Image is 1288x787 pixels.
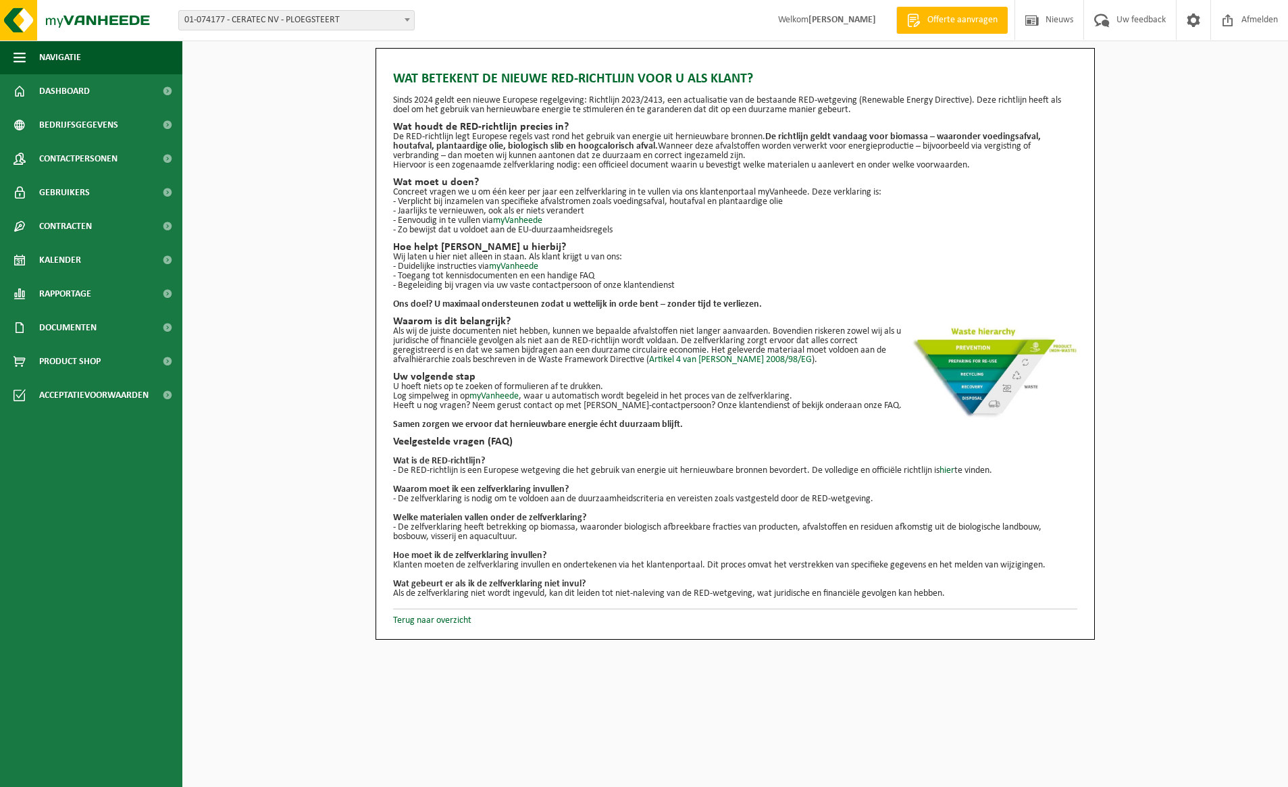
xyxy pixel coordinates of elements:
h2: Hoe helpt [PERSON_NAME] u hierbij? [393,242,1077,253]
p: - Eenvoudig in te vullen via [393,216,1077,226]
p: - Zo bewijst dat u voldoet aan de EU-duurzaamheidsregels [393,226,1077,235]
a: myVanheede [493,215,542,226]
span: Dashboard [39,74,90,108]
span: Navigatie [39,41,81,74]
p: Sinds 2024 geldt een nieuwe Europese regelgeving: Richtlijn 2023/2413, een actualisatie van de be... [393,96,1077,115]
h2: Wat houdt de RED-richtlijn precies in? [393,122,1077,132]
h2: Uw volgende stap [393,372,1077,382]
span: Product Shop [39,345,101,378]
a: hier [939,465,954,476]
b: Waarom moet ik een zelfverklaring invullen? [393,484,569,494]
span: Acceptatievoorwaarden [39,378,149,412]
p: - Duidelijke instructies via [393,262,1077,272]
span: Kalender [39,243,81,277]
h2: Waarom is dit belangrijk? [393,316,1077,327]
span: Bedrijfsgegevens [39,108,118,142]
p: U hoeft niets op te zoeken of formulieren af te drukken. Log simpelweg in op , waar u automatisch... [393,382,1077,401]
span: Contactpersonen [39,142,118,176]
span: Documenten [39,311,97,345]
p: Heeft u nog vragen? Neem gerust contact op met [PERSON_NAME]-contactpersoon? Onze klantendienst o... [393,401,1077,411]
b: Welke materialen vallen onder de zelfverklaring? [393,513,586,523]
span: Wat betekent de nieuwe RED-richtlijn voor u als klant? [393,69,753,89]
h2: Veelgestelde vragen (FAQ) [393,436,1077,447]
span: Gebruikers [39,176,90,209]
span: Rapportage [39,277,91,311]
p: - De zelfverklaring heeft betrekking op biomassa, waaronder biologisch afbreekbare fracties van p... [393,523,1077,542]
p: - Toegang tot kennisdocumenten en een handige FAQ [393,272,1077,281]
a: Offerte aanvragen [896,7,1008,34]
h2: Wat moet u doen? [393,177,1077,188]
b: Hoe moet ik de zelfverklaring invullen? [393,551,546,561]
b: Samen zorgen we ervoor dat hernieuwbare energie écht duurzaam blijft. [393,420,683,430]
strong: [PERSON_NAME] [808,15,876,25]
strong: De richtlijn geldt vandaag voor biomassa – waaronder voedingsafval, houtafval, plantaardige olie,... [393,132,1041,151]
a: Terug naar overzicht [393,615,471,626]
p: - Begeleiding bij vragen via uw vaste contactpersoon of onze klantendienst [393,281,1077,290]
a: Artikel 4 van [PERSON_NAME] 2008/98/EG [649,355,812,365]
p: Als de zelfverklaring niet wordt ingevuld, kan dit leiden tot niet-naleving van de RED-wetgeving,... [393,589,1077,599]
p: Klanten moeten de zelfverklaring invullen en ondertekenen via het klantenportaal. Dit proces omva... [393,561,1077,570]
b: Wat gebeurt er als ik de zelfverklaring niet invul? [393,579,586,589]
p: - De RED-richtlijn is een Europese wetgeving die het gebruik van energie uit hernieuwbare bronnen... [393,466,1077,476]
span: 01-074177 - CERATEC NV - PLOEGSTEERT [179,11,414,30]
p: - Jaarlijks te vernieuwen, ook als er niets verandert [393,207,1077,216]
p: Hiervoor is een zogenaamde zelfverklaring nodig: een officieel document waarin u bevestigt welke ... [393,161,1077,170]
p: Wij laten u hier niet alleen in staan. Als klant krijgt u van ons: [393,253,1077,262]
p: Concreet vragen we u om één keer per jaar een zelfverklaring in te vullen via ons klantenportaal ... [393,188,1077,197]
p: De RED-richtlijn legt Europese regels vast rond het gebruik van energie uit hernieuwbare bronnen.... [393,132,1077,161]
b: Wat is de RED-richtlijn? [393,456,485,466]
a: myVanheede [469,391,519,401]
strong: Ons doel? U maximaal ondersteunen zodat u wettelijk in orde bent – zonder tijd te verliezen. [393,299,762,309]
p: - Verplicht bij inzamelen van specifieke afvalstromen zoals voedingsafval, houtafval en plantaard... [393,197,1077,207]
p: - De zelfverklaring is nodig om te voldoen aan de duurzaamheidscriteria en vereisten zoals vastge... [393,494,1077,504]
a: myVanheede [489,261,538,272]
span: Offerte aanvragen [924,14,1001,27]
span: Contracten [39,209,92,243]
p: Als wij de juiste documenten niet hebben, kunnen we bepaalde afvalstoffen niet langer aanvaarden.... [393,327,1077,365]
span: 01-074177 - CERATEC NV - PLOEGSTEERT [178,10,415,30]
